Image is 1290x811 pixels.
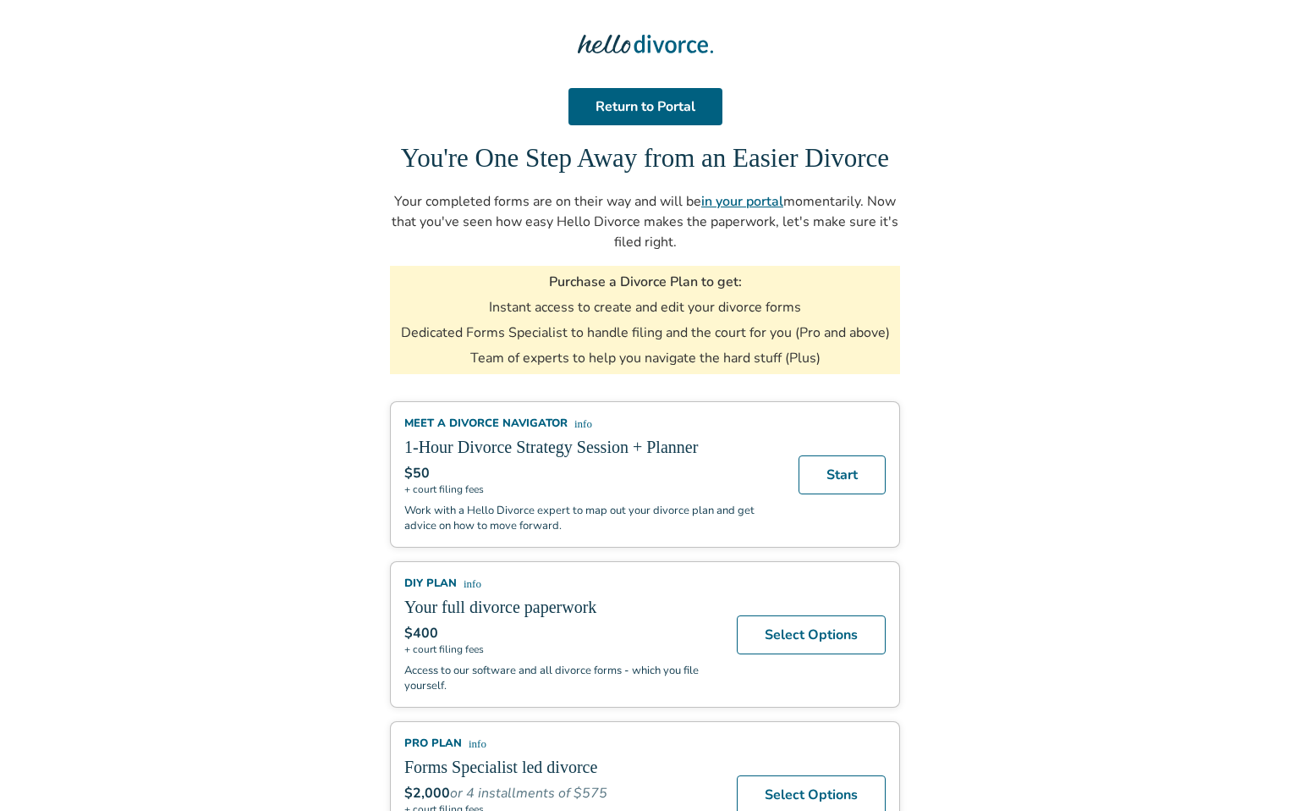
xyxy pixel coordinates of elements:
span: info [469,738,486,749]
p: Your completed forms are on their way and will be momentarily. Now that you've seen how easy Hell... [390,191,900,252]
span: + court filing fees [404,483,778,496]
h3: Purchase a Divorce Plan to get: [549,273,742,291]
p: Work with a Hello Divorce expert to map out your divorce plan and get advice on how to move forward. [404,503,778,533]
div: DIY Plan [404,576,716,591]
img: Hello Divorce Logo [578,27,713,61]
h1: You're One Step Away from an Easier Divorce [390,139,900,179]
span: info [464,578,481,589]
span: + court filing fees [404,643,716,656]
div: Meet a divorce navigator [404,416,778,431]
span: $400 [404,624,438,643]
span: $2,000 [404,784,450,803]
div: Pro Plan [404,736,716,751]
span: info [574,418,592,429]
h2: Your full divorce paperwork [404,598,716,617]
li: Instant access to create and edit your divorce forms [489,298,801,317]
h2: 1-Hour Divorce Strategy Session + Planner [404,438,778,457]
li: Dedicated Forms Specialist to handle filing and the court for you (Pro and above) [401,323,890,342]
a: Select Options [737,615,886,654]
a: Return to Portal [568,88,722,125]
div: or 4 installments of $575 [404,784,716,803]
a: Start [799,455,886,494]
h2: Forms Specialist led divorce [404,758,716,777]
span: $50 [404,464,430,483]
p: Access to our software and all divorce forms - which you file yourself. [404,663,716,693]
a: in your portal [701,192,783,211]
li: Team of experts to help you navigate the hard stuff (Plus) [470,349,821,367]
